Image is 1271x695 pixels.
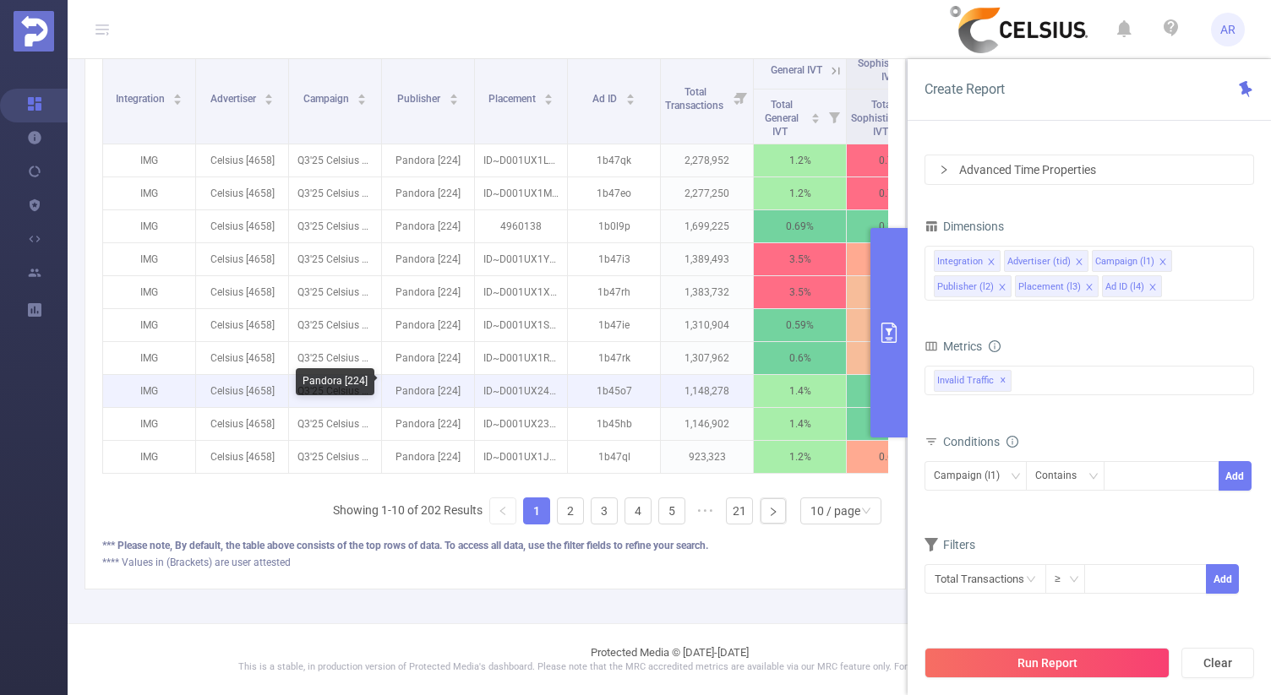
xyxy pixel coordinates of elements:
[851,99,913,138] span: Total Sophisticated IVT
[625,91,635,101] div: Sort
[544,91,554,96] i: icon: caret-up
[729,52,753,144] i: Filter menu
[357,98,367,103] i: icon: caret-down
[1007,251,1071,273] div: Advertiser (tid)
[1220,13,1236,46] span: AR
[449,91,458,96] i: icon: caret-up
[103,375,195,407] p: IMG
[987,258,996,268] i: icon: close
[925,648,1170,678] button: Run Report
[382,177,474,209] p: Pandora [224]
[103,441,195,473] p: IMG
[475,342,567,374] p: ID~D001UX1R_PD~30s HM Audio_DP~Zeta_DS~3P_DE~US18-44_SA~NA_FM~AUD_DT~CROSS_SZ~1X1_PB~PDR_TG~3MORE...
[196,375,288,407] p: Celsius [4658]
[289,177,381,209] p: Q3'25 Celsius Audio Campaign [221668]
[1011,471,1021,483] i: icon: down
[568,408,660,440] p: 1b45hb
[810,111,821,121] div: Sort
[196,276,288,308] p: Celsius [4658]
[726,497,753,524] li: 21
[475,441,567,473] p: ID~D001UX1J_PD~30s GM Audio AM Daypart_DP~Zeta_DS~3P_DE~US18-44_SA~NA_FM~AUD_DT~CROSS_SZ~1X1_PB~P...
[1055,565,1072,593] div: ≥
[1159,258,1167,268] i: icon: close
[847,177,939,209] p: 0.78%
[103,243,195,275] p: IMG
[661,309,753,341] p: 1,310,904
[196,309,288,341] p: Celsius [4658]
[265,98,274,103] i: icon: caret-down
[1148,283,1157,293] i: icon: close
[382,441,474,473] p: Pandora [224]
[103,342,195,374] p: IMG
[925,81,1005,97] span: Create Report
[661,408,753,440] p: 1,146,902
[591,497,618,524] li: 3
[103,177,195,209] p: IMG
[382,375,474,407] p: Pandora [224]
[333,497,483,524] li: Showing 1-10 of 202 Results
[557,497,584,524] li: 2
[1004,250,1088,272] li: Advertiser (tid)
[1085,283,1094,293] i: icon: close
[264,91,274,101] div: Sort
[475,276,567,308] p: ID~D001UX1X_PD~30s HM SC Audio_DP~Zeta_DS~3P_DE~US18-44_SA~NA_FM~AUD_DT~CROSS_SZ~1X1_PB~PDR_TG~3M...
[861,506,871,518] i: icon: down
[811,111,821,116] i: icon: caret-up
[754,177,846,209] p: 1.2%
[289,342,381,374] p: Q3'25 Celsius Audio Campaign [221668]
[1219,461,1252,491] button: Add
[692,497,719,524] span: •••
[1092,250,1172,272] li: Campaign (l1)
[754,276,846,308] p: 3.5%
[173,91,183,96] i: icon: caret-up
[475,375,567,407] p: ID~D001UX24_PD~15s GM Video_DP~Zeta_DS~3P_DE~US18-44_SA~NA_FM~VID_DT~CROSS_SZ~1X1_PB~PDR_TG~3MORE...
[1000,371,1006,391] span: ✕
[771,64,822,76] span: General IVT
[103,144,195,176] p: IMG
[847,276,939,308] p: 0.66%
[661,375,753,407] p: 1,148,278
[172,91,183,101] div: Sort
[475,309,567,341] p: ID~D001UX1S_PD~30s HM Audio_DP~Zeta_DS~3P_DE~US18-44_SA~NA_FM~AUD_DT~CROSS_SZ~1X1_PB~PDR_TG~3MORE...
[116,93,167,105] span: Integration
[765,99,799,138] span: Total General IVT
[998,283,1006,293] i: icon: close
[568,243,660,275] p: 1b47i3
[110,660,1229,675] p: This is a stable, in production version of Protected Media's dashboard. Please note that the MRC ...
[103,408,195,440] p: IMG
[934,250,1001,272] li: Integration
[754,309,846,341] p: 0.59%
[524,498,549,524] a: 1
[303,93,352,105] span: Campaign
[568,441,660,473] p: 1b47ql
[449,91,459,101] div: Sort
[103,276,195,308] p: IMG
[754,375,846,407] p: 1.4%
[568,210,660,242] p: 1b0l9p
[625,98,635,103] i: icon: caret-down
[847,210,939,242] p: 0.36%
[382,342,474,374] p: Pandora [224]
[296,368,374,395] div: Pandora [224]
[289,243,381,275] p: Q3'25 Celsius Audio Campaign [221668]
[754,144,846,176] p: 1.2%
[210,93,259,105] span: Advertiser
[943,435,1018,448] span: Conditions
[847,375,939,407] p: 0.37%
[382,408,474,440] p: Pandora [224]
[810,498,860,524] div: 10 / page
[822,90,846,144] i: Filter menu
[568,342,660,374] p: 1b47rk
[661,243,753,275] p: 1,389,493
[265,91,274,96] i: icon: caret-up
[568,144,660,176] p: 1b47qk
[14,11,54,52] img: Protected Media
[934,370,1012,392] span: Invalid Traffic
[289,276,381,308] p: Q3'25 Celsius Audio Campaign [221668]
[489,497,516,524] li: Previous Page
[289,309,381,341] p: Q3'25 Celsius Audio Campaign [221668]
[625,498,651,524] a: 4
[659,498,685,524] a: 5
[173,98,183,103] i: icon: caret-down
[661,342,753,374] p: 1,307,962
